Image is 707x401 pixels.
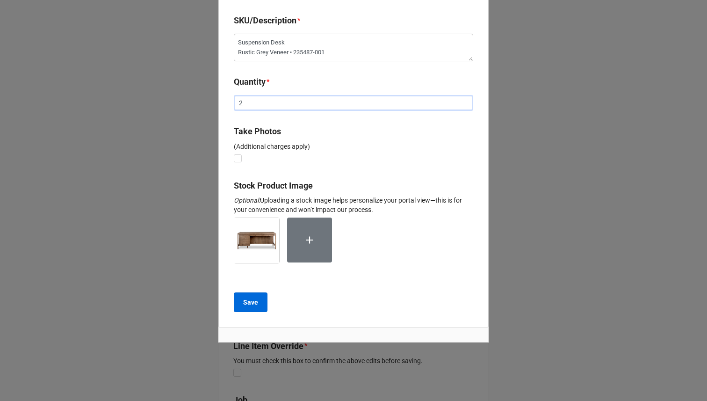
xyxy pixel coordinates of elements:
[234,218,279,263] img: hqUzWQYtpdbynt0O6OGPmJ5rSZPGFNAm0pdkduoULEY
[234,125,281,138] label: Take Photos
[243,298,258,307] b: Save
[234,292,267,312] button: Save
[234,75,266,88] label: Quantity
[234,14,296,27] label: SKU/Description
[234,142,473,151] p: (Additional charges apply)
[234,197,260,204] em: Optional:
[234,196,473,214] p: Uploading a stock image helps personalize your portal view—this is for your convenience and won’t...
[234,218,287,271] div: image.png
[234,34,473,61] textarea: Suspension Desk Rustic Grey Veneer • 235487-001
[234,179,313,192] label: Stock Product Image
